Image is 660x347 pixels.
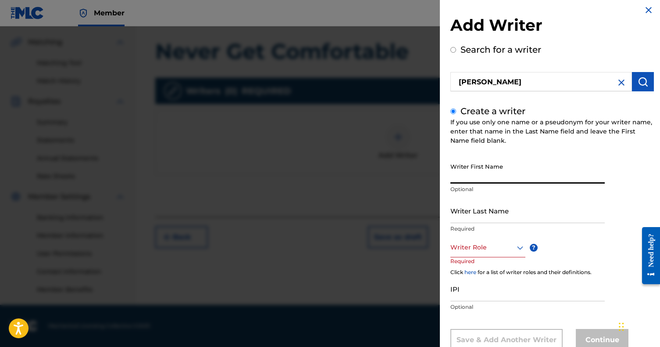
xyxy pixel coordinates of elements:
div: If you use only one name or a pseudonym for your writer name, enter that name in the Last Name fi... [450,118,654,145]
p: Required [450,225,605,233]
span: ? [530,244,538,252]
div: Drag [619,314,624,340]
span: Member [94,8,125,18]
p: Optional [450,185,605,193]
input: Search writer's name or IPI Number [450,72,632,91]
a: here [464,269,476,275]
iframe: Resource Center [635,220,660,292]
img: Search Works [638,76,648,87]
img: Top Rightsholder [78,8,89,18]
label: Search for a writer [460,44,541,55]
img: MLC Logo [11,7,44,19]
p: Optional [450,303,605,311]
div: Click for a list of writer roles and their definitions. [450,268,654,276]
p: Required [450,257,484,277]
h2: Add Writer [450,15,654,38]
img: close [616,77,627,88]
iframe: Chat Widget [616,305,660,347]
label: Create a writer [460,106,525,116]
